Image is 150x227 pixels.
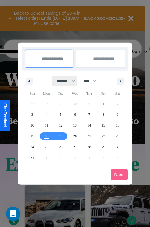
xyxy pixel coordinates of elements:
[39,89,53,98] span: Mon
[82,120,96,131] button: 14
[45,131,48,142] span: 18
[111,109,125,120] button: 9
[25,152,39,163] button: 31
[111,131,125,142] button: 23
[87,120,91,131] span: 14
[68,142,82,152] button: 27
[31,131,34,142] span: 17
[68,131,82,142] button: 20
[60,109,62,120] span: 5
[45,142,48,152] span: 25
[103,98,104,109] span: 1
[74,109,76,120] span: 6
[25,120,39,131] button: 10
[25,142,39,152] button: 24
[46,109,47,120] span: 4
[82,131,96,142] button: 21
[68,120,82,131] button: 13
[102,120,105,131] span: 15
[96,98,110,109] button: 1
[96,131,110,142] button: 22
[102,131,105,142] span: 22
[117,109,118,120] span: 9
[111,89,125,98] span: Sat
[68,89,82,98] span: Wed
[82,89,96,98] span: Thu
[25,109,39,120] button: 3
[116,120,119,131] span: 16
[96,89,110,98] span: Fri
[117,98,118,109] span: 2
[25,89,39,98] span: Sun
[111,142,125,152] button: 30
[111,169,128,180] button: Done
[54,89,68,98] span: Tue
[31,109,33,120] span: 3
[54,120,68,131] button: 12
[31,142,34,152] span: 24
[59,131,63,142] span: 19
[103,109,104,120] span: 8
[68,109,82,120] button: 6
[39,120,53,131] button: 11
[111,120,125,131] button: 16
[39,142,53,152] button: 25
[111,98,125,109] button: 2
[39,131,53,142] button: 18
[73,131,77,142] span: 20
[73,120,77,131] span: 13
[25,131,39,142] button: 17
[54,109,68,120] button: 5
[59,142,63,152] span: 26
[87,131,91,142] span: 21
[3,103,7,128] div: Give Feedback
[116,131,119,142] span: 23
[54,131,68,142] button: 19
[96,142,110,152] button: 29
[39,109,53,120] button: 4
[87,142,91,152] span: 28
[31,152,34,163] span: 31
[96,109,110,120] button: 8
[31,120,34,131] span: 10
[54,142,68,152] button: 26
[116,142,119,152] span: 30
[59,120,63,131] span: 12
[6,207,20,221] iframe: Intercom live chat
[96,120,110,131] button: 15
[102,142,105,152] span: 29
[45,120,48,131] span: 11
[82,142,96,152] button: 28
[73,142,77,152] span: 27
[82,109,96,120] button: 7
[88,109,90,120] span: 7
